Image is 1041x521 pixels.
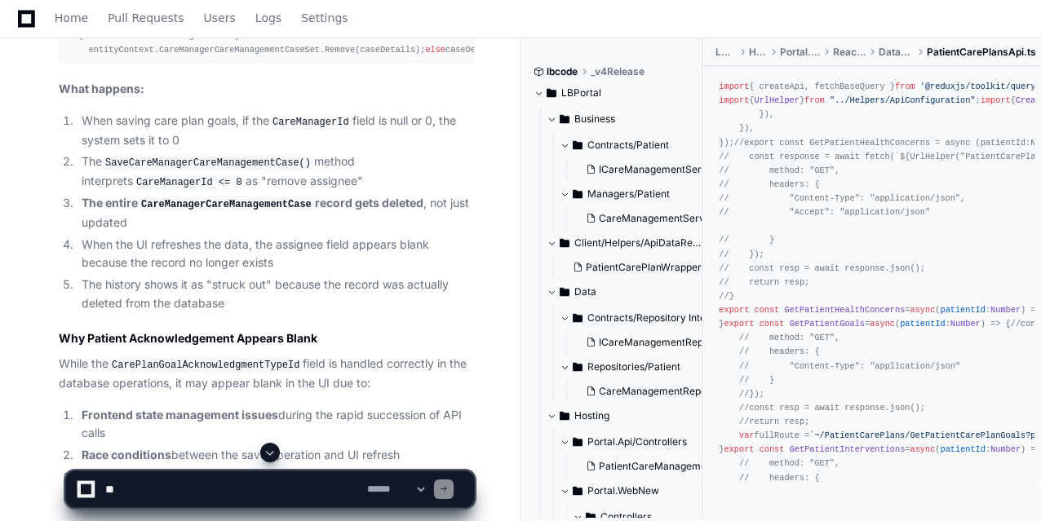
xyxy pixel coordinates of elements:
[950,319,981,329] span: Number
[990,305,1021,315] span: Number
[547,279,703,305] button: Data
[59,82,144,95] strong: What happens:
[910,305,935,315] span: async
[574,113,615,126] span: Business
[599,163,734,176] span: ICareManagementService.cs
[108,13,184,23] span: Pull Requests
[587,311,716,325] span: Contracts/Repository Interfaces
[82,196,423,210] strong: The entire record gets deleted
[599,385,745,398] span: CareManagementRepository.cs
[719,291,733,301] span: //}
[269,115,352,130] code: CareManagerId
[719,235,774,245] span: // }
[573,357,583,377] svg: Directory
[927,46,1036,59] span: PatientCarePlansApi.ts
[547,230,703,256] button: Client/Helpers/ApiDataRetrieval
[804,95,825,105] span: from
[739,347,820,356] span: // headers: {
[724,319,755,329] span: export
[55,13,88,23] span: Home
[719,249,764,259] span: // });
[719,82,749,91] span: import
[719,263,925,273] span: // const resp = await response.json();
[547,83,556,103] svg: Directory
[138,197,315,212] code: CareManagerCareManagementCase
[719,277,809,287] span: // return resp;
[739,375,774,385] span: // }
[749,46,767,59] span: Hosting
[560,181,716,207] button: Managers/Patient
[560,132,716,158] button: Contracts/Patient
[573,135,583,155] svg: Directory
[587,435,687,448] span: Portal.Api/Controllers
[940,305,985,315] span: patientId
[77,406,474,444] li: during the rapid succession of API calls
[780,46,820,59] span: Portal.WebNew
[579,331,720,354] button: ICareManagementRepository.cs
[900,319,981,329] span: :
[102,156,314,170] code: SaveCareManagerCareManagementCase()
[719,95,749,105] span: import
[790,319,865,329] span: GetPatientGoals
[69,29,464,57] div: (caseSelected.CareManagerId <= ) entityContext.CareManagerCareManagementCaseSet.Remove(caseDetail...
[754,95,799,105] span: UrlHelper
[301,13,348,23] span: Settings
[255,13,281,23] span: Logs
[560,354,716,380] button: Repositories/Patient
[719,207,930,217] span: // "Accept": "application/json"
[879,46,914,59] span: DataRetrieval
[59,355,474,392] p: While the field is handled correctly in the database operations, it may appear blank in the UI du...
[574,409,609,422] span: Hosting
[833,46,866,59] span: ReactScripts
[940,305,1021,315] span: :
[560,305,716,331] button: Contracts/Repository Interfaces
[895,82,915,91] span: from
[760,319,785,329] span: const
[739,361,960,371] span: // "Content-Type": "application/json"
[739,430,754,440] span: var
[579,158,720,181] button: ICareManagementService.cs
[547,65,578,78] span: lbcode
[560,109,569,129] svg: Directory
[573,432,583,452] svg: Directory
[591,65,645,78] span: _v4Release
[719,166,839,175] span: // method: "GET",
[82,408,278,422] strong: Frontend state management issues
[574,236,703,249] span: Client/Helpers/ApiDataRetrieval
[739,403,925,413] span: //const resp = await response.json();
[981,95,1011,105] span: import
[77,276,474,313] li: The history shows it as "struck out" because the record was actually deleted from the database
[425,45,445,55] span: else
[587,139,669,152] span: Contracts/Patient
[587,188,670,201] span: Managers/Patient
[586,261,714,274] span: PatientCarePlanWrapper.cs
[573,184,583,204] svg: Directory
[133,175,246,190] code: CareManagerId <= 0
[587,360,680,373] span: Repositories/Patient
[573,308,583,328] svg: Directory
[579,207,720,230] button: CareManagementService.cs
[561,86,601,99] span: LBPortal
[59,330,474,347] h3: Why Patient Acknowledgement Appears Blank
[77,112,474,149] li: When saving care plan goals, if the field is null or 0, the system sets it to 0
[560,282,569,302] svg: Directory
[870,319,895,329] span: async
[739,417,809,426] span: //return resp;
[566,256,707,279] button: PatientCarePlanWrapper.cs
[574,285,596,298] span: Data
[599,336,747,349] span: ICareManagementRepository.cs
[830,95,976,105] span: "../Helpers/ApiConfiguration"
[77,152,474,191] li: The method interprets as "remove assignee"
[579,380,720,403] button: CareManagementRepository.cs
[560,429,716,455] button: Portal.Api/Controllers
[754,305,779,315] span: const
[719,193,965,203] span: // "Content-Type": "application/json",
[900,319,945,329] span: patientId
[109,358,303,373] code: CarePlanGoalAcknowledgmentTypeId
[77,236,474,273] li: When the UI refreshes the data, the assignee field appears blank because the record no longer exists
[719,179,819,189] span: // headers: {
[77,194,474,232] li: , not just updated
[547,106,703,132] button: Business
[739,333,839,342] span: // method: "GET",
[739,389,764,399] span: //});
